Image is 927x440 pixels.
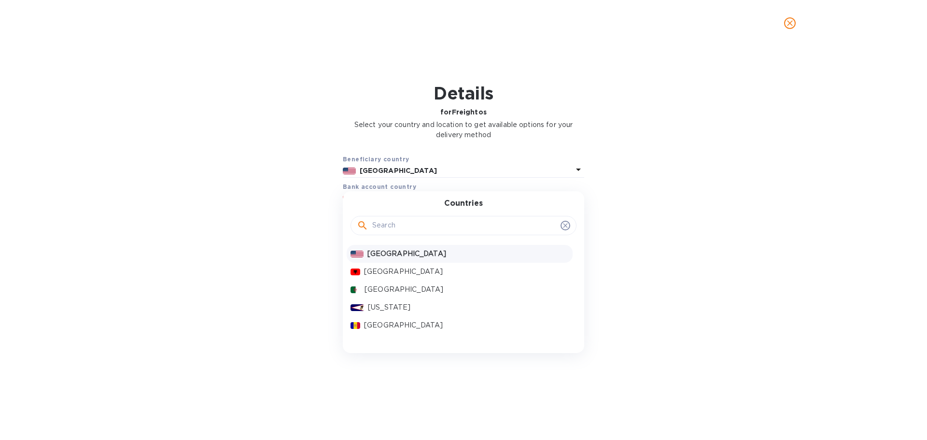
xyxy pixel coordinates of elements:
[351,286,361,293] img: DZ
[368,302,569,312] p: [US_STATE]
[444,199,483,208] h3: Countries
[351,251,364,257] img: US
[440,108,487,116] b: for Freightos
[778,12,801,35] button: close
[367,249,569,259] p: [GEOGRAPHIC_DATA]
[343,183,416,190] b: Bank account cоuntry
[372,218,557,233] input: Search
[364,320,569,330] p: [GEOGRAPHIC_DATA]
[351,304,364,311] img: AS
[365,284,569,295] p: [GEOGRAPHIC_DATA]
[364,267,569,277] p: [GEOGRAPHIC_DATA]
[343,83,584,103] h1: Details
[351,322,360,329] img: AD
[351,269,360,275] img: AL
[343,120,584,140] p: Select your country and location to get available options for your delivery method
[343,168,356,174] img: US
[343,156,409,163] b: Beneficiary country
[360,167,437,174] b: [GEOGRAPHIC_DATA]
